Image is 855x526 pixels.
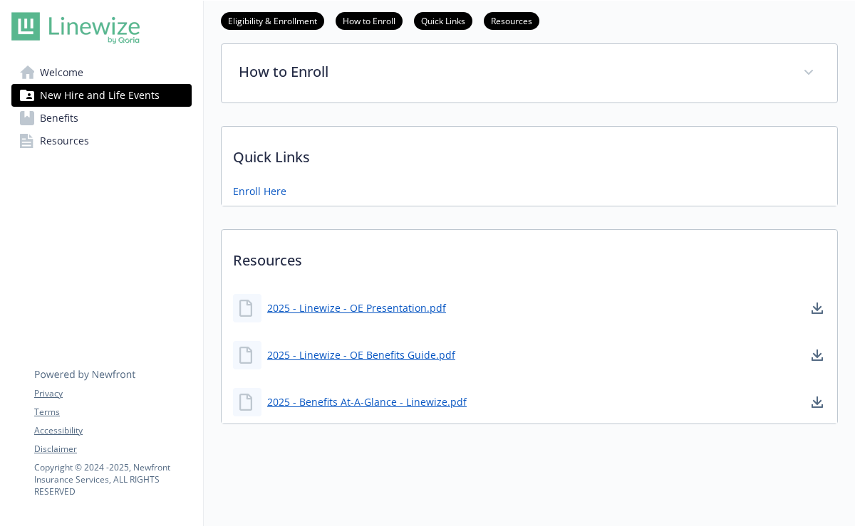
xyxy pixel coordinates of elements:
a: Resources [11,130,192,152]
p: Quick Links [222,127,837,179]
a: Benefits [11,107,192,130]
a: 2025 - Benefits At-A-Glance - Linewize.pdf [267,394,467,409]
a: download document [809,300,826,317]
a: download document [809,394,826,411]
a: 2025 - Linewize - OE Benefits Guide.pdf [267,347,455,362]
a: download document [809,347,826,364]
p: How to Enroll [239,61,786,83]
a: Eligibility & Enrollment [221,14,324,27]
a: 2025 - Linewize - OE Presentation.pdf [267,300,446,315]
span: New Hire and Life Events [40,84,160,107]
a: Quick Links [414,14,472,27]
a: Terms [34,406,191,419]
a: Resources [484,14,539,27]
a: Accessibility [34,424,191,437]
div: How to Enroll [222,44,837,102]
a: Disclaimer [34,443,191,456]
p: Resources [222,230,837,283]
span: Resources [40,130,89,152]
p: Copyright © 2024 - 2025 , Newfront Insurance Services, ALL RIGHTS RESERVED [34,461,191,498]
a: Enroll Here [233,184,286,199]
span: Welcome [40,61,83,84]
a: New Hire and Life Events [11,84,192,107]
a: Privacy [34,387,191,400]
span: Benefits [40,107,78,130]
a: Welcome [11,61,192,84]
a: How to Enroll [336,14,403,27]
